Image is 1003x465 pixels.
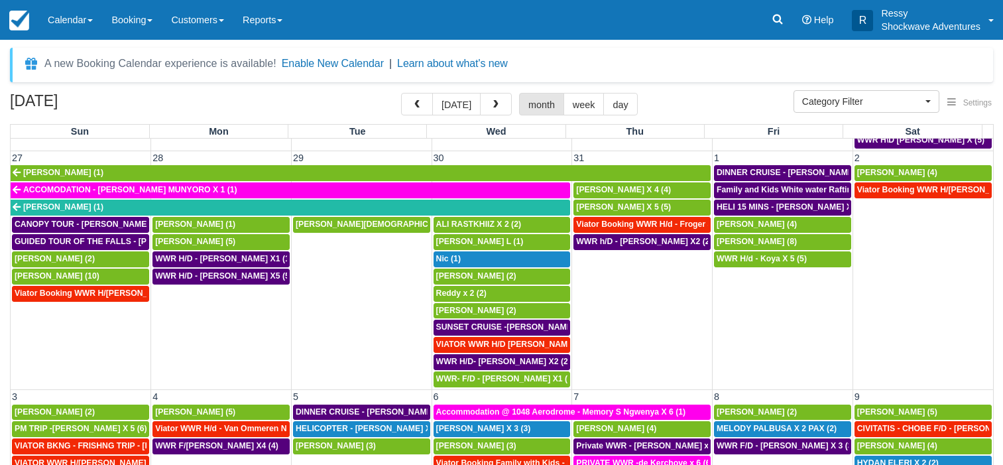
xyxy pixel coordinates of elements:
h2: [DATE] [10,93,178,117]
a: VIATOR BKNG - FRISHNG TRIP - [PERSON_NAME] X 5 (4) [12,438,149,454]
span: WWR h/D - [PERSON_NAME] X2 (2) [576,237,712,246]
a: Accommodation @ 1048 Aerodrome - Memory S Ngwenya X 6 (1) [434,405,711,421]
i: Help [802,15,811,25]
a: [PERSON_NAME] X 3 (3) [434,421,571,437]
span: 4 [151,391,159,402]
a: [PERSON_NAME] (3) [293,438,430,454]
a: WWR H\D [PERSON_NAME] X (5) [855,133,992,149]
a: Learn about what's new [397,58,508,69]
a: [PERSON_NAME] X 5 (5) [573,200,711,216]
a: [PERSON_NAME][DEMOGRAPHIC_DATA] (6) [293,217,430,233]
a: WWR H/D - [PERSON_NAME] X1 (1) [152,251,290,267]
a: Nic (1) [434,251,571,267]
span: Fri [768,126,780,137]
a: [PERSON_NAME] (1) [11,200,570,216]
span: Private WWR - [PERSON_NAME] x1 (1) [576,441,725,450]
span: 8 [713,391,721,402]
div: R [852,10,873,31]
a: Viator Booking WWR H/d - Froger Julien X1 (1) [573,217,711,233]
a: ALI RASTKHIIZ X 2 (2) [434,217,571,233]
span: 28 [151,153,164,163]
a: GUIDED TOUR OF THE FALLS - [PERSON_NAME] X 5 (5) [12,234,149,250]
span: [PERSON_NAME] X 5 (5) [576,202,671,212]
a: [PERSON_NAME] (4) [714,217,851,233]
span: Tue [349,126,366,137]
a: [PERSON_NAME] (2) [714,405,851,421]
span: [PERSON_NAME] L (1) [436,237,524,246]
span: [PERSON_NAME] (10) [15,271,99,281]
span: [PERSON_NAME] (8) [717,237,797,246]
span: WWR F/[PERSON_NAME] X4 (4) [155,441,278,450]
span: [PERSON_NAME] (2) [15,407,95,417]
div: A new Booking Calendar experience is available! [44,56,276,72]
span: [PERSON_NAME] X 4 (4) [576,185,671,194]
span: PM TRIP -[PERSON_NAME] X 5 (6) [15,424,147,433]
a: [PERSON_NAME] (10) [12,269,149,285]
span: 30 [432,153,445,163]
a: WWR F/D - [PERSON_NAME] X 3 (3) [714,438,851,454]
a: Viator Booking WWR H/[PERSON_NAME] 4 (4) [855,182,992,198]
span: VIATOR BKNG - FRISHNG TRIP - [PERSON_NAME] X 5 (4) [15,441,237,450]
p: Ressy [881,7,980,20]
span: Nic (1) [436,254,461,263]
a: SUNSET CRUISE -[PERSON_NAME] X2 (2) [434,320,571,336]
a: [PERSON_NAME] (2) [12,405,149,421]
span: [PERSON_NAME] (5) [155,407,235,417]
p: Shockwave Adventures [881,20,980,33]
a: Reddy x 2 (2) [434,286,571,302]
a: [PERSON_NAME] (8) [714,234,851,250]
a: [PERSON_NAME] (2) [434,303,571,319]
span: [PERSON_NAME] (4) [576,424,656,433]
span: ACCOMODATION - [PERSON_NAME] MUNYORO X 1 (1) [23,185,237,194]
span: 29 [292,153,305,163]
span: Settings [963,98,992,107]
a: Private WWR - [PERSON_NAME] x1 (1) [573,438,711,454]
span: [PERSON_NAME] (2) [436,306,516,315]
a: Family and Kids White water Rafting - [PERSON_NAME] X4 (4) [714,182,851,198]
span: Help [814,15,834,25]
a: HELICOPTER - [PERSON_NAME] X 3 (3) [293,421,430,437]
a: [PERSON_NAME] (4) [855,165,992,181]
span: 7 [572,391,580,402]
button: Settings [939,94,1000,113]
span: Sat [905,126,919,137]
span: Family and Kids White water Rafting - [PERSON_NAME] X4 (4) [717,185,957,194]
a: CIVITATIS - CHOBE F/D - [PERSON_NAME] X 2 (3) [855,421,992,437]
a: Viator WWR H/d - Van Ommeren Nick X 4 (4) [152,421,290,437]
span: | [389,58,392,69]
span: [PERSON_NAME] (4) [717,220,797,229]
a: [PERSON_NAME] (2) [12,251,149,267]
span: [PERSON_NAME] (4) [857,168,937,177]
span: [PERSON_NAME] (2) [717,407,797,417]
span: WWR H/d - Koya X 5 (5) [717,254,807,263]
span: Mon [209,126,229,137]
a: [PERSON_NAME] (5) [855,405,992,421]
a: WWR H/d - Koya X 5 (5) [714,251,851,267]
button: week [563,93,605,115]
a: PM TRIP -[PERSON_NAME] X 5 (6) [12,421,149,437]
a: VIATOR WWR H/D [PERSON_NAME] 4 (4) [434,337,571,353]
span: Category Filter [802,95,922,108]
a: CANOPY TOUR - [PERSON_NAME] X5 (5) [12,217,149,233]
a: MELODY PALBUSA X 2 PAX (2) [714,421,851,437]
span: Reddy x 2 (2) [436,289,487,298]
span: Viator Booking WWR H/d - Froger Julien X1 (1) [576,220,755,229]
span: 5 [292,391,300,402]
span: 3 [11,391,19,402]
span: [PERSON_NAME] (4) [857,441,937,450]
span: Sun [71,126,89,137]
span: WWR H\D [PERSON_NAME] X (5) [857,135,984,145]
span: Viator WWR H/d - Van Ommeren Nick X 4 (4) [155,424,324,433]
span: 6 [432,391,440,402]
a: DINNER CRUISE - [PERSON_NAME] X4 (4) [714,165,851,181]
span: WWR H/D- [PERSON_NAME] X2 (2) [436,357,571,366]
button: month [519,93,564,115]
span: WWR F/D - [PERSON_NAME] X 3 (3) [717,441,855,450]
a: [PERSON_NAME] (1) [11,165,711,181]
a: WWR h/D - [PERSON_NAME] X2 (2) [573,234,711,250]
span: DINNER CRUISE - [PERSON_NAME] X4 (4) [717,168,880,177]
span: [PERSON_NAME] (5) [155,237,235,246]
span: VIATOR WWR H/D [PERSON_NAME] 4 (4) [436,340,595,349]
span: SUNSET CRUISE -[PERSON_NAME] X2 (2) [436,322,599,332]
span: WWR H/D - [PERSON_NAME] X1 (1) [155,254,292,263]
